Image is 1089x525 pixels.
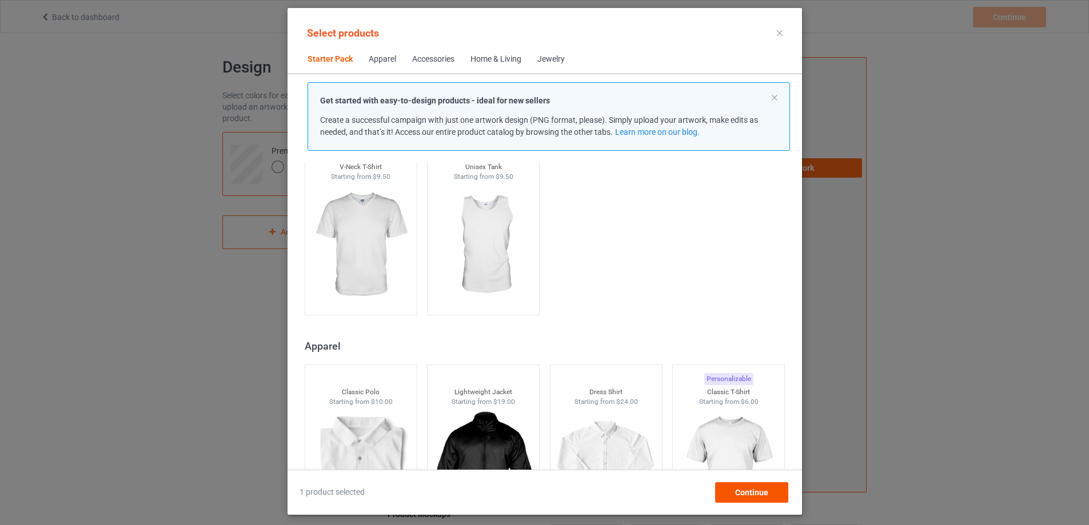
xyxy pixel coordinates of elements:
img: regular.jpg [432,181,534,309]
div: Unisex Tank [428,162,539,172]
span: Select products [307,27,379,39]
span: $6.00 [740,398,758,406]
span: Continue [735,488,768,497]
div: Dress Shirt [550,387,661,397]
div: Personalizable [704,373,753,385]
span: $24.00 [616,398,637,406]
span: $19.00 [493,398,515,406]
span: Starter Pack [300,46,361,73]
div: Accessories [412,54,454,65]
span: Create a successful campaign with just one artwork design (PNG format, please). Simply upload you... [320,115,758,137]
div: Continue [715,482,788,503]
div: Jewelry [537,54,565,65]
div: Starting from [550,397,661,407]
div: Apparel [369,54,396,65]
img: regular.jpg [309,181,412,309]
div: Classic Polo [305,387,416,397]
strong: Get started with easy-to-design products - ideal for new sellers [320,96,550,105]
div: Starting from [428,172,539,182]
div: Classic T-Shirt [673,387,784,397]
div: Starting from [428,397,539,407]
span: $9.50 [373,173,390,181]
div: V-Neck T-Shirt [305,162,416,172]
span: $9.50 [495,173,513,181]
span: $10.00 [370,398,392,406]
div: Home & Living [470,54,521,65]
div: Starting from [305,397,416,407]
a: Learn more on our blog. [615,127,699,137]
span: 1 product selected [300,487,365,498]
div: Starting from [305,172,416,182]
div: Lightweight Jacket [428,387,539,397]
div: Starting from [673,397,784,407]
div: Apparel [304,339,789,352]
